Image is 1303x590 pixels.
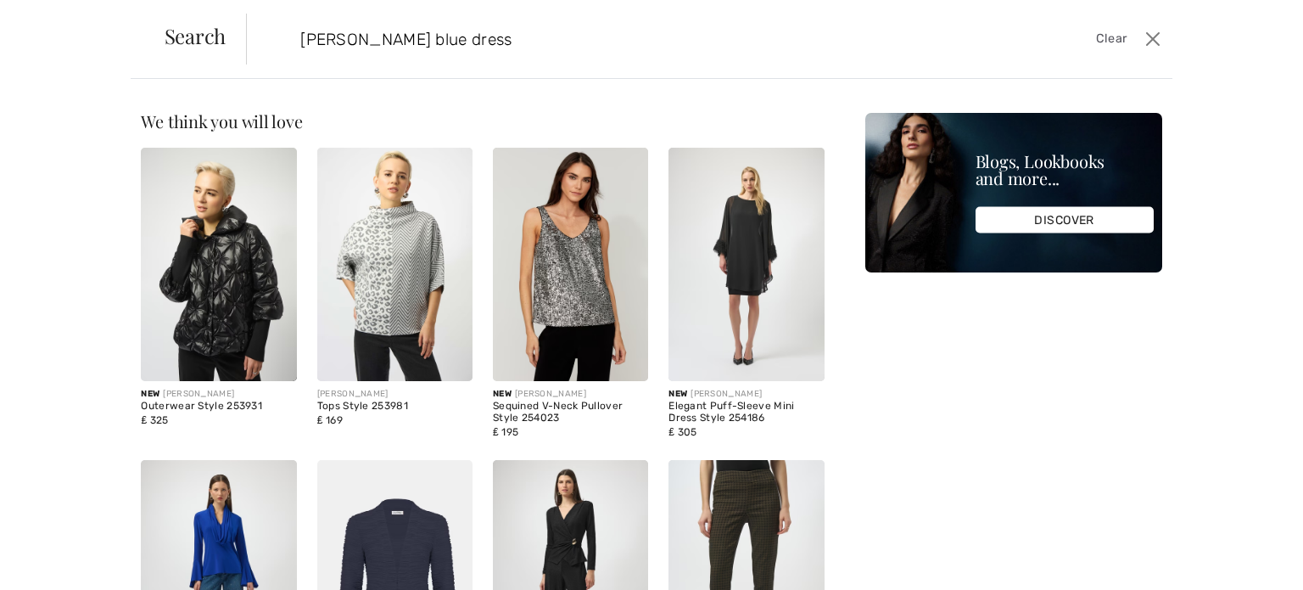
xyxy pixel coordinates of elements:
button: Close [1140,25,1166,53]
img: Elegant Puff-Sleeve Mini Dress Style 254186. Black [668,148,824,381]
span: New [141,389,159,399]
span: We think you will love [141,110,302,132]
div: [PERSON_NAME] [141,388,296,401]
span: Search [165,25,226,46]
div: Blogs, Lookbooks and more... [976,153,1154,187]
div: [PERSON_NAME] [317,388,473,401]
span: New [493,389,512,399]
img: Blogs, Lookbooks and more... [865,113,1162,273]
span: Clear [1096,30,1127,48]
img: Sequined V-Neck Pullover Style 254023. Black/Silver [493,148,648,381]
div: Elegant Puff-Sleeve Mini Dress Style 254186 [668,401,824,424]
span: ₤ 325 [141,414,168,426]
span: ₤ 305 [668,426,696,438]
span: New [668,389,687,399]
div: DISCOVER [976,207,1154,233]
img: Joseph Ribkoff Outerwear Style 253931. Black [141,148,296,381]
div: Tops Style 253981 [317,401,473,413]
span: Help [38,12,73,27]
div: Outerwear Style 253931 [141,401,296,413]
img: Joseph Ribkoff Tops Style 253981. VANILLA/GREY [317,148,473,381]
div: [PERSON_NAME] [493,388,648,401]
input: TYPE TO SEARCH [288,14,927,65]
span: ₤ 195 [493,426,518,438]
div: [PERSON_NAME] [668,388,824,401]
div: Sequined V-Neck Pullover Style 254023 [493,401,648,424]
span: ₤ 169 [317,414,343,426]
